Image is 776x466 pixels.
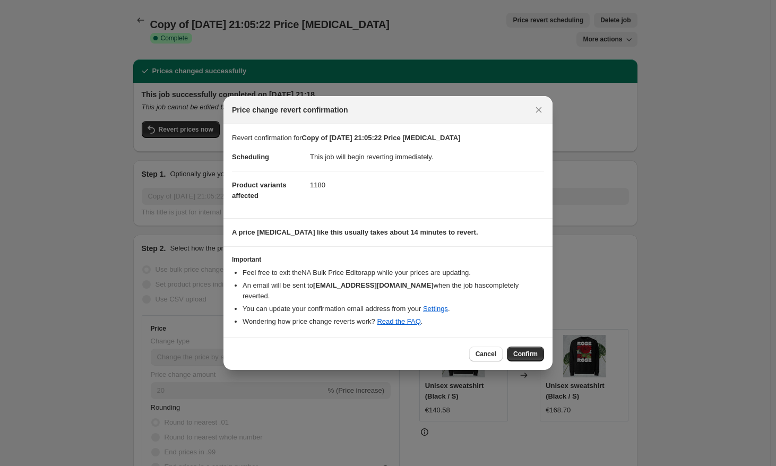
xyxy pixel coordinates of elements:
[232,133,544,143] p: Revert confirmation for
[232,105,348,115] span: Price change revert confirmation
[243,316,544,327] li: Wondering how price change reverts work? .
[232,153,269,161] span: Scheduling
[423,305,448,313] a: Settings
[469,347,503,361] button: Cancel
[243,267,544,278] li: Feel free to exit the NA Bulk Price Editor app while your prices are updating.
[513,350,538,358] span: Confirm
[302,134,461,142] b: Copy of [DATE] 21:05:22 Price [MEDICAL_DATA]
[531,102,546,117] button: Close
[232,181,287,200] span: Product variants affected
[377,317,420,325] a: Read the FAQ
[310,143,544,171] dd: This job will begin reverting immediately.
[243,280,544,301] li: An email will be sent to when the job has completely reverted .
[310,171,544,199] dd: 1180
[476,350,496,358] span: Cancel
[243,304,544,314] li: You can update your confirmation email address from your .
[507,347,544,361] button: Confirm
[232,255,544,264] h3: Important
[313,281,434,289] b: [EMAIL_ADDRESS][DOMAIN_NAME]
[232,228,478,236] b: A price [MEDICAL_DATA] like this usually takes about 14 minutes to revert.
